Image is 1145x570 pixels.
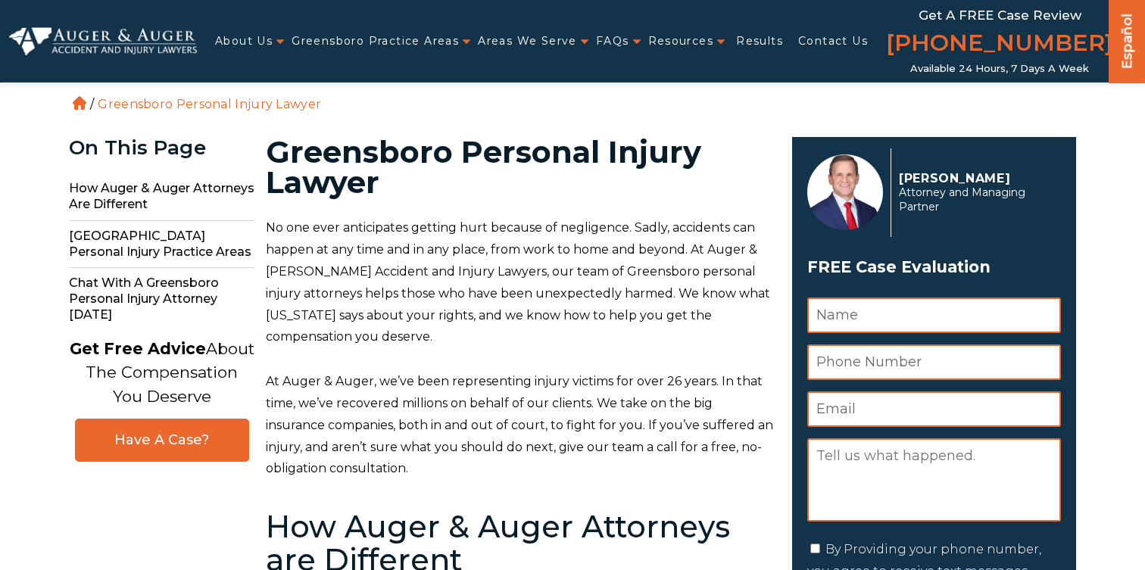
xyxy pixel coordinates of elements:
[69,137,254,159] div: On This Page
[266,137,774,198] h1: Greensboro Personal Injury Lawyer
[215,26,273,57] a: About Us
[910,63,1089,75] span: Available 24 Hours, 7 Days a Week
[648,26,714,57] a: Resources
[807,253,1061,282] span: FREE Case Evaluation
[266,371,774,480] p: At Auger & Auger, we’ve been representing injury victims for over 26 years. In that time, we’ve r...
[69,268,254,330] span: Chat with a Greensboro Personal Injury Attorney [DATE]
[70,339,206,358] strong: Get Free Advice
[478,26,577,57] a: Areas We Serve
[807,391,1061,427] input: Email
[69,173,254,221] span: How Auger & Auger Attorneys are Different
[798,26,868,57] a: Contact Us
[292,26,459,57] a: Greensboro Practice Areas
[75,419,249,462] a: Have A Case?
[94,97,325,111] li: Greensboro Personal Injury Lawyer
[886,26,1113,63] a: [PHONE_NUMBER]
[596,26,629,57] a: FAQs
[91,431,233,449] span: Have A Case?
[807,344,1061,380] input: Phone Number
[736,26,783,57] a: Results
[899,185,1053,214] span: Attorney and Managing Partner
[807,154,883,230] img: Herbert Auger
[9,27,197,56] img: Auger & Auger Accident and Injury Lawyers Logo
[73,96,86,110] a: Home
[807,297,1061,333] input: Name
[70,337,254,409] p: About The Compensation You Deserve
[69,221,254,269] span: [GEOGRAPHIC_DATA] Personal Injury Practice Areas
[919,8,1081,23] span: Get a FREE Case Review
[899,171,1053,185] p: [PERSON_NAME]
[266,217,774,348] p: No one ever anticipates getting hurt because of negligence. Sadly, accidents can happen at any ti...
